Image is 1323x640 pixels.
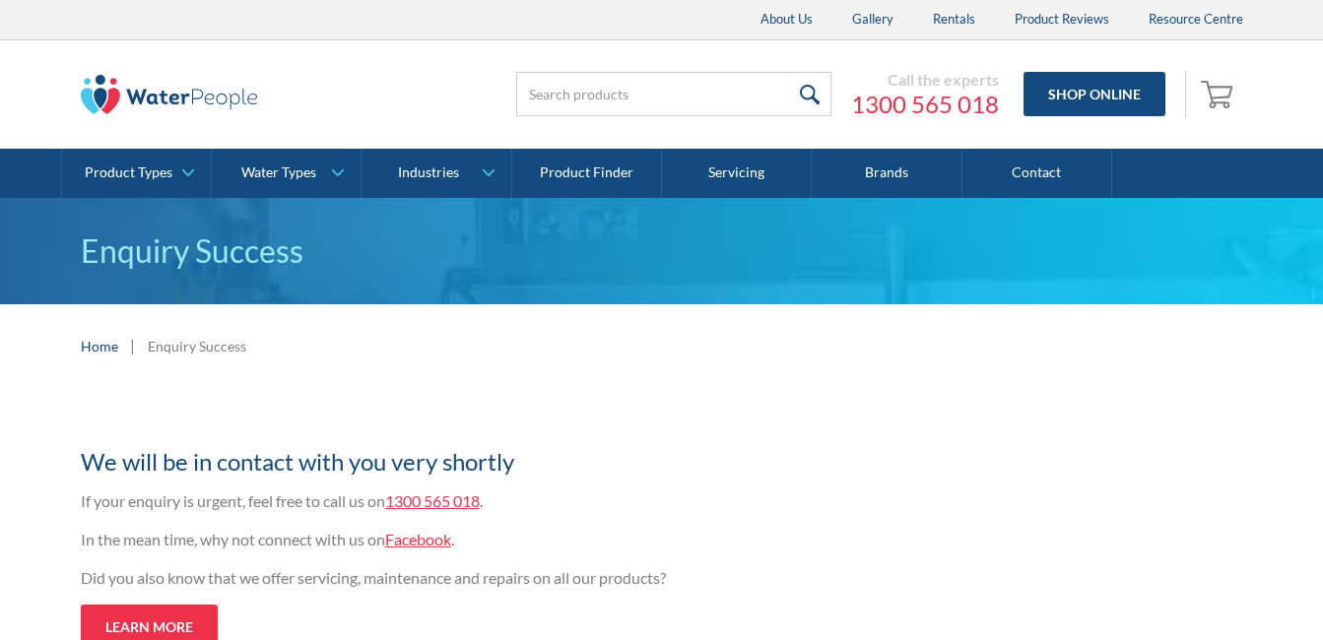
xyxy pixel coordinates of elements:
[398,164,459,181] div: Industries
[81,528,849,551] p: In the mean time, why not connect with us on .
[385,530,451,548] a: Facebook
[81,227,1243,275] p: Enquiry Success
[81,75,258,114] img: The Water People
[851,90,999,119] a: 1300 565 018
[362,149,510,198] a: Industries
[148,336,246,356] div: Enquiry Success
[81,444,849,480] h2: We will be in contact with you very shortly
[812,149,961,198] a: Brands
[85,164,172,181] div: Product Types
[1196,71,1243,118] a: Open empty cart
[1126,542,1323,640] iframe: podium webchat widget bubble
[962,149,1112,198] a: Contact
[81,408,849,434] h1: Thank you for your enquiry
[128,334,138,357] div: |
[512,149,662,198] a: Product Finder
[385,491,480,510] a: 1300 565 018
[851,70,999,90] div: Call the experts
[241,164,316,181] div: Water Types
[81,336,118,356] a: Home
[662,149,812,198] a: Servicing
[516,72,831,116] input: Search products
[62,149,211,198] a: Product Types
[1024,72,1165,116] a: Shop Online
[81,566,849,590] p: Did you also know that we offer servicing, maintenance and repairs on all our products?
[1201,78,1238,109] img: shopping cart
[81,489,849,513] p: If your enquiry is urgent, feel free to call us on .
[212,149,361,198] a: Water Types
